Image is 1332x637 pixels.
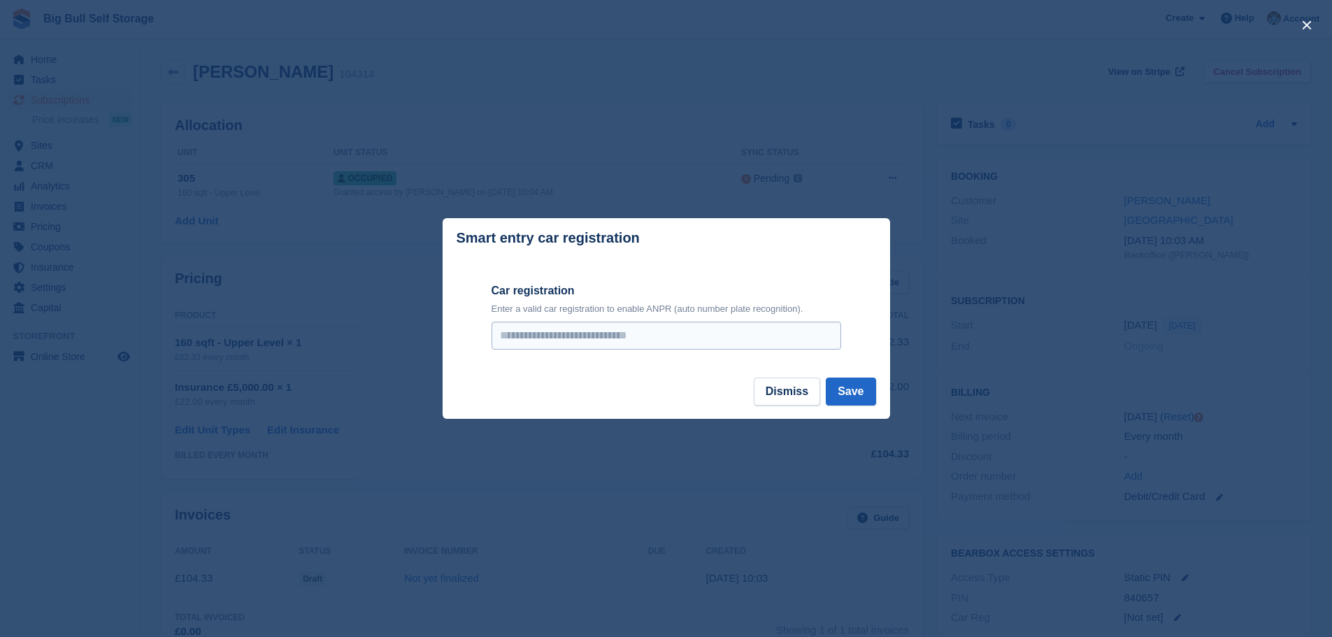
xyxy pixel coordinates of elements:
[457,230,640,246] p: Smart entry car registration
[826,378,875,406] button: Save
[492,282,841,299] label: Car registration
[492,302,841,316] p: Enter a valid car registration to enable ANPR (auto number plate recognition).
[1296,14,1318,36] button: close
[754,378,820,406] button: Dismiss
